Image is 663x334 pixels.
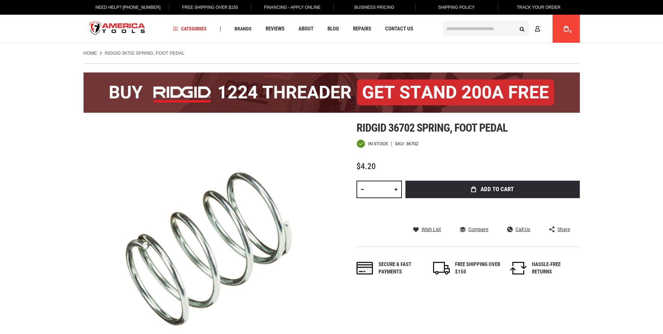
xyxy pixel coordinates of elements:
[356,121,507,134] span: Ridgid 36702 spring, foot pedal
[295,24,317,34] a: About
[84,16,151,42] img: America Tools
[405,181,580,198] button: Add to Cart
[413,226,441,232] a: Wish List
[507,226,530,232] a: Call Us
[516,22,529,35] button: Search
[560,15,573,43] a: 0
[84,16,151,42] a: store logo
[395,141,406,146] strong: SKU
[557,227,570,232] span: Share
[532,261,577,276] div: HASSLE-FREE RETURNS
[173,26,207,31] span: Categories
[356,161,376,171] span: $4.20
[356,139,388,148] div: Availability
[421,227,441,232] span: Wish List
[406,141,418,146] div: 36702
[570,30,572,34] span: 0
[231,24,255,34] a: Brands
[455,261,500,276] div: FREE SHIPPING OVER $150
[460,226,488,232] a: Compare
[353,26,371,32] span: Repairs
[385,26,413,32] span: Contact Us
[327,26,339,32] span: Blog
[516,227,530,232] span: Call Us
[105,50,185,56] strong: RIDGID 36702 SPRING, FOOT PEDAL
[262,24,288,34] a: Reviews
[382,24,416,34] a: Contact Us
[235,26,252,31] span: Brands
[368,141,388,146] span: In stock
[266,26,284,32] span: Reviews
[438,5,475,10] span: Shipping Policy
[324,24,342,34] a: Blog
[481,186,514,192] span: Add to Cart
[379,261,424,276] div: Secure & fast payments
[170,24,210,34] a: Categories
[404,200,581,221] iframe: Secure express checkout frame
[433,262,450,274] img: shipping
[350,24,374,34] a: Repairs
[468,227,488,232] span: Compare
[510,262,527,274] img: returns
[84,50,97,56] a: Home
[298,26,314,32] span: About
[84,72,580,113] img: BOGO: Buy the RIDGID® 1224 Threader (26092), get the 92467 200A Stand FREE!
[356,262,373,274] img: payments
